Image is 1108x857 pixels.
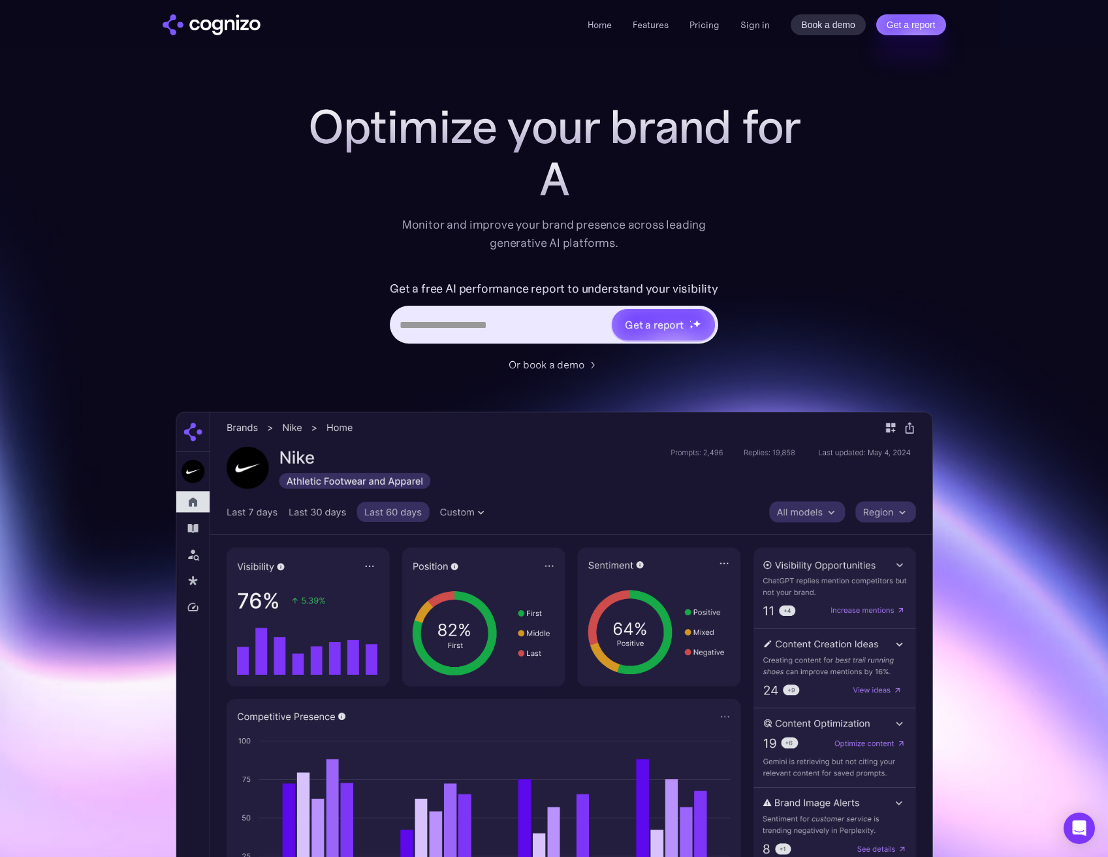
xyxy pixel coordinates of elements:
label: Get a free AI performance report to understand your visibility [390,278,718,299]
img: star [693,319,701,328]
img: star [689,325,694,329]
a: Features [633,19,669,31]
h1: Optimize your brand for [293,101,815,153]
a: Book a demo [791,14,866,35]
div: Monitor and improve your brand presence across leading generative AI platforms. [394,216,715,252]
a: Or book a demo [509,357,600,372]
div: Or book a demo [509,357,584,372]
img: star [689,320,691,322]
a: Pricing [689,19,720,31]
div: A [293,153,815,205]
form: Hero URL Input Form [390,278,718,350]
a: Get a reportstarstarstar [610,308,716,342]
a: Get a report [876,14,946,35]
img: cognizo logo [163,14,261,35]
a: Sign in [740,17,770,33]
div: Get a report [625,317,684,332]
div: Open Intercom Messenger [1064,813,1095,844]
a: home [163,14,261,35]
a: Home [588,19,612,31]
